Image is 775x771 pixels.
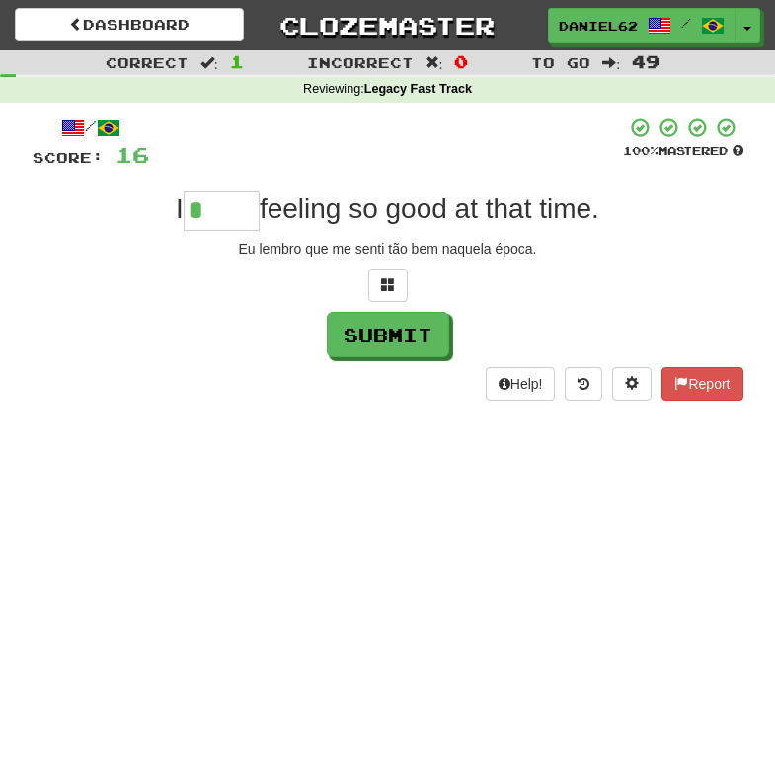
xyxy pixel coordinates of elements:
[368,269,408,302] button: Switch sentence to multiple choice alt+p
[602,55,620,69] span: :
[106,54,189,71] span: Correct
[486,367,556,401] button: Help!
[33,239,743,259] div: Eu lembro que me senti tão bem naquela época.
[426,55,443,69] span: :
[548,8,736,43] a: Daniel625 /
[273,8,503,42] a: Clozemaster
[176,193,184,224] span: I
[681,16,691,30] span: /
[116,142,149,167] span: 16
[565,367,602,401] button: Round history (alt+y)
[33,149,104,166] span: Score:
[623,144,659,157] span: 100 %
[661,367,742,401] button: Report
[531,54,590,71] span: To go
[632,51,659,71] span: 49
[327,312,449,357] button: Submit
[260,193,599,224] span: feeling so good at that time.
[364,82,472,96] strong: Legacy Fast Track
[623,143,743,159] div: Mastered
[33,116,149,141] div: /
[200,55,218,69] span: :
[15,8,244,41] a: Dashboard
[307,54,414,71] span: Incorrect
[454,51,468,71] span: 0
[230,51,244,71] span: 1
[559,17,638,35] span: Daniel625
